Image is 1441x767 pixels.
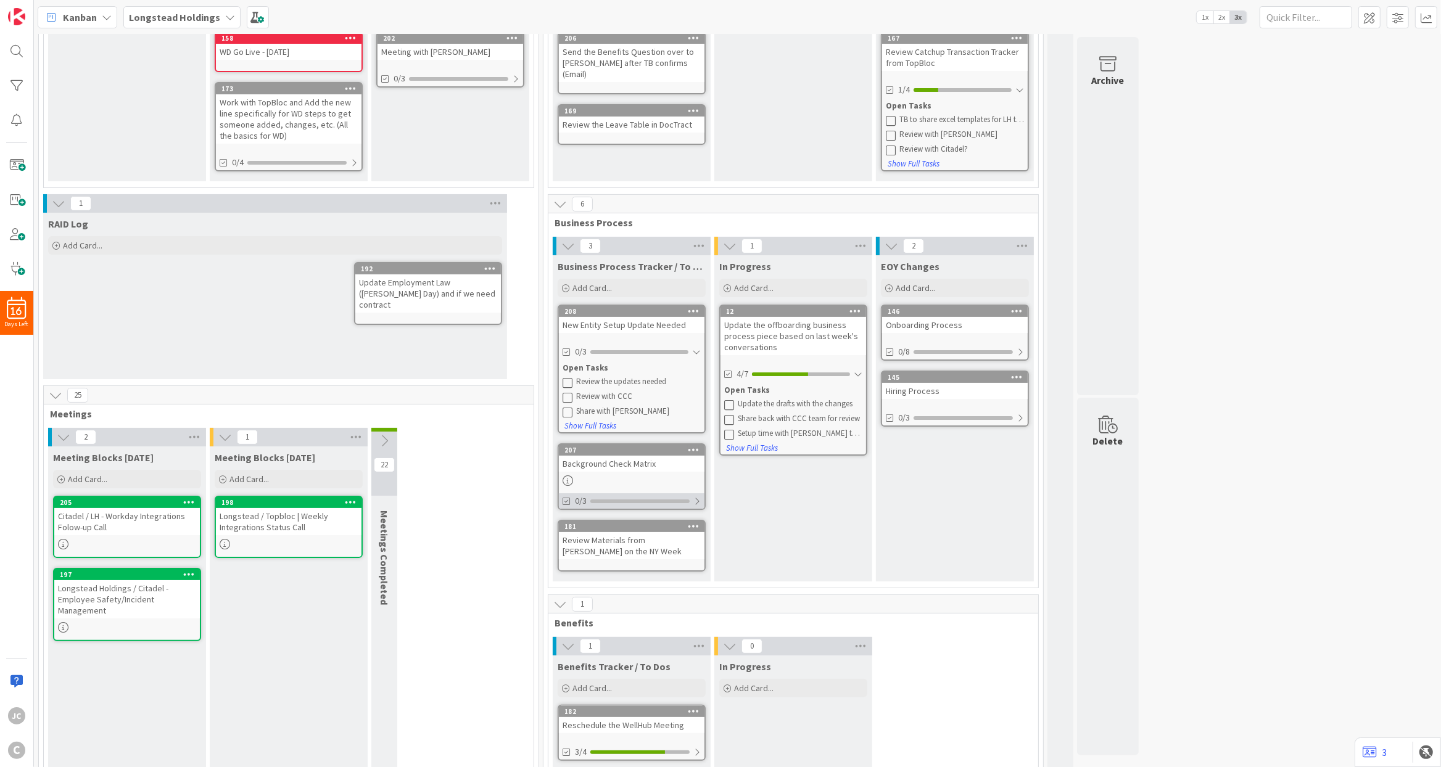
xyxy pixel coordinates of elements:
[374,457,395,472] span: 22
[886,100,1024,112] div: Open Tasks
[888,34,1028,43] div: 167
[559,306,704,317] div: 208
[555,617,1023,629] span: Benefits
[720,317,866,355] div: Update the offboarding business process piece based on last week's conversations
[48,218,88,230] span: RAID Log
[559,706,704,717] div: 182
[378,33,523,60] div: 202Meeting with [PERSON_NAME]
[738,414,862,424] div: Share back with CCC team for review
[559,445,704,456] div: 207
[737,367,748,380] span: 4/7
[572,197,593,211] span: 6
[68,474,107,485] span: Add Card...
[1260,6,1352,28] input: Quick Filter...
[1230,11,1247,23] span: 3x
[899,144,1024,154] div: Review with Citadel?
[355,274,501,313] div: Update Employment Law ([PERSON_NAME] Day) and if we need contract
[572,597,593,612] span: 1
[559,33,704,82] div: 206Send the Benefits Question over to [PERSON_NAME] after TB confirms (Email)
[882,306,1028,333] div: 146Onboarding Process
[726,307,866,316] div: 12
[12,307,22,316] span: 16
[555,216,1023,229] span: Business Process
[559,306,704,333] div: 208New Entity Setup Update Needed
[741,239,762,253] span: 1
[559,33,704,44] div: 206
[882,44,1028,71] div: Review Catchup Transaction Tracker from TopBloc
[564,446,704,454] div: 207
[216,83,361,144] div: 173Work with TopBloc and Add the new line specifically for WD steps to get someone added, changes...
[63,10,97,25] span: Kanban
[580,639,601,654] span: 1
[898,345,910,358] span: 0/8
[899,115,1024,125] div: TB to share excel templates for LH to use
[237,430,258,445] span: 1
[882,383,1028,399] div: Hiring Process
[559,521,704,559] div: 181Review Materials from [PERSON_NAME] on the NY Week
[8,707,25,724] div: JC
[361,265,501,273] div: 192
[580,239,601,253] span: 3
[216,497,361,508] div: 198
[564,419,617,433] button: Show Full Tasks
[221,34,361,43] div: 158
[54,569,200,580] div: 197
[216,94,361,144] div: Work with TopBloc and Add the new line specifically for WD steps to get someone added, changes, e...
[887,157,940,171] button: Show Full Tasks
[54,508,200,535] div: Citadel / LH - Workday Integrations Folow-up Call
[355,263,501,274] div: 192
[882,372,1028,383] div: 145
[8,742,25,759] div: C
[558,660,671,673] span: Benefits Tracker / To Dos
[572,683,612,694] span: Add Card...
[1197,11,1213,23] span: 1x
[60,570,200,579] div: 197
[50,408,518,420] span: Meetings
[564,107,704,115] div: 169
[564,307,704,316] div: 208
[881,260,939,273] span: EOY Changes
[564,522,704,531] div: 181
[215,451,315,464] span: Meeting Blocks Tomorrow
[54,497,200,508] div: 205
[216,33,361,60] div: 158WD Go Live - [DATE]
[216,83,361,94] div: 173
[54,569,200,618] div: 197Longstead Holdings / Citadel - Employee Safety/Incident Management
[564,34,704,43] div: 206
[559,717,704,733] div: Reschedule the WellHub Meeting
[738,399,862,409] div: Update the drafts with the changes
[882,306,1028,317] div: 146
[720,306,866,355] div: 12Update the offboarding business process piece based on last week's conversations
[559,445,704,472] div: 207Background Check Matrix
[221,498,361,507] div: 198
[575,345,587,358] span: 0/3
[724,384,862,396] div: Open Tasks
[221,84,361,93] div: 173
[719,660,771,673] span: In Progress
[1363,745,1387,760] a: 3
[563,362,701,374] div: Open Tasks
[559,105,704,133] div: 169Review the Leave Table in DocTract
[559,521,704,532] div: 181
[216,508,361,535] div: Longstead / Topbloc | Weekly Integrations Status Call
[899,129,1024,139] div: Review with [PERSON_NAME]
[558,260,706,273] span: Business Process Tracker / To Dos
[898,411,910,424] span: 0/3
[8,8,25,25] img: Visit kanbanzone.com
[75,430,96,445] span: 2
[559,44,704,82] div: Send the Benefits Question over to [PERSON_NAME] after TB confirms (Email)
[378,33,523,44] div: 202
[216,44,361,60] div: WD Go Live - [DATE]
[888,307,1028,316] div: 146
[734,282,774,293] span: Add Card...
[229,474,269,485] span: Add Card...
[70,196,91,211] span: 1
[378,511,390,605] span: Meetings Completed
[734,683,774,694] span: Add Card...
[129,11,220,23] b: Longstead Holdings
[576,392,701,401] div: Review with CCC
[355,263,501,313] div: 192Update Employment Law ([PERSON_NAME] Day) and if we need contract
[572,282,612,293] span: Add Card...
[53,451,154,464] span: Meeting Blocks Today
[378,44,523,60] div: Meeting with [PERSON_NAME]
